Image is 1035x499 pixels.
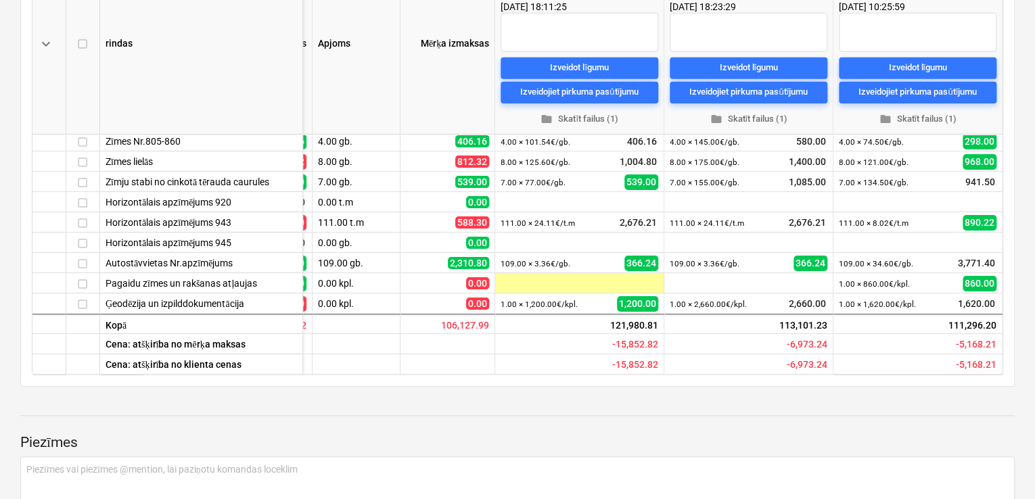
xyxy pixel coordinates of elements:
small: 1.00 × 1,620.00€ / kpl. [839,300,916,309]
small: 109.00 × 34.60€ / gb. [839,259,913,268]
button: Izveidot līgumu [670,57,827,78]
div: 8.00 gb. [313,151,400,172]
button: Izveidot līgumu [501,57,658,78]
small: 7.00 × 77.00€ / gb. [501,178,566,187]
button: Izveidot līgumu [839,57,996,78]
span: 580.00 [795,135,827,148]
small: 7.00 × 155.00€ / gb. [670,178,739,187]
div: Ģeodēzija un izpilddokumentācija [106,293,297,313]
p: Piezīmes [20,433,1015,452]
div: 0.00 t.m [313,192,400,212]
div: 111.00 t.m [313,212,400,233]
div: 4.00 gb. [313,131,400,151]
span: 1,004.80 [618,155,658,168]
div: Izveidojiet pirkuma pasūtījumu [689,85,808,100]
div: Zīmes lielās [106,151,297,171]
span: Skatīt failus (1) [675,111,822,126]
div: 109.00 gb. [313,253,400,273]
div: Izveidot līgumu [550,60,609,76]
small: 8.00 × 125.60€ / gb. [501,158,570,167]
span: folder [540,112,553,124]
div: Izveidojiet pirkuma pasūtījumu [520,85,639,100]
span: 2,310.80 [448,257,489,269]
span: Paredzamā rentabilitāte - iesniegts piedāvājums salīdzinājumā ar klienta cenu [956,359,996,370]
span: 0.00 [466,277,489,289]
div: Cena: atšķirība no klienta cenas [100,354,303,375]
span: 366.24 [793,256,827,270]
span: 0.00 [466,196,489,208]
div: 113,101.23 [664,314,833,334]
button: Skatīt failus (1) [501,108,658,129]
span: Paredzamā rentabilitāte - iesniegts piedāvājums salīdzinājumā ar mērķa cenu [956,339,996,350]
small: 111.00 × 24.11€ / t.m [670,218,744,228]
span: 1,620.00 [957,297,996,310]
small: 109.00 × 3.36€ / gb. [670,259,739,268]
div: 0.00 kpl. [313,293,400,314]
span: 968.00 [963,154,996,169]
div: Izveidojiet pirkuma pasūtījumu [858,85,977,100]
span: 406.16 [455,135,489,147]
div: Autostāvvietas Nr.apzīmējums [106,253,297,272]
span: Paredzamā rentabilitāte - iesniegts piedāvājums salīdzinājumā ar klienta cenu [787,359,827,370]
div: Cena: atšķirība no mērķa maksas [100,334,303,354]
small: 8.00 × 121.00€ / gb. [839,158,908,167]
div: 121,980.81 [495,314,664,334]
span: 890.22 [963,215,996,230]
button: Izveidojiet pirkuma pasūtījumu [670,81,827,103]
small: 7.00 × 134.50€ / gb. [839,178,908,187]
div: [DATE] 18:11:25 [501,1,658,13]
span: 812.32 [455,156,489,168]
small: 4.00 × 74.50€ / gb. [839,137,904,147]
div: Izveidot līgumu [719,60,778,76]
span: 941.50 [964,175,996,189]
small: 4.00 × 101.54€ / gb. [501,137,570,147]
small: 1.00 × 1,200.00€ / kpl. [501,300,578,309]
div: Horizontālais apzīmējums 943 [106,212,297,232]
span: Skatīt failus (1) [506,111,653,126]
span: 2,660.00 [787,297,827,310]
div: Kopā [100,314,303,334]
div: 111,296.20 [833,314,1003,334]
div: 106,127.99 [400,314,495,334]
span: 366.24 [624,256,658,270]
button: Izveidojiet pirkuma pasūtījumu [839,81,996,103]
iframe: Chat Widget [967,434,1035,499]
div: Izveidot līgumu [888,60,947,76]
button: Skatīt failus (1) [839,108,996,129]
div: [DATE] 18:23:29 [670,1,827,13]
span: 539.00 [624,174,658,189]
small: 109.00 × 3.36€ / gb. [501,259,570,268]
div: Horizontālais apzīmējums 920 [106,192,297,212]
span: 298.00 [963,134,996,149]
span: 0.00 [466,237,489,249]
small: 4.00 × 145.00€ / gb. [670,137,739,147]
button: Izveidojiet pirkuma pasūtījumu [501,81,658,103]
span: 1,200.00 [617,296,658,311]
span: 539.00 [455,176,489,188]
span: 406.16 [626,135,658,148]
div: Horizontālais apzīmējums 945 [106,233,297,252]
span: 3,771.40 [957,256,996,270]
div: 0.00 gb. [313,233,400,253]
span: Paredzamā rentabilitāte - iesniegts piedāvājums salīdzinājumā ar mērķa cenu [787,339,827,350]
small: 1.00 × 2,660.00€ / kpl. [670,300,747,309]
span: Paredzamā rentabilitāte - iesniegts piedāvājums salīdzinājumā ar mērķa cenu [612,339,658,350]
span: Paredzamā rentabilitāte - iesniegts piedāvājums salīdzinājumā ar klienta cenu [612,359,658,370]
div: Zīmju stabi no cinkotā tērauda caurules [106,172,297,191]
div: [DATE] 10:25:59 [839,1,996,13]
button: Skatīt failus (1) [670,108,827,129]
span: folder [710,112,722,124]
span: Skatīt failus (1) [844,111,991,126]
span: 1,400.00 [787,155,827,168]
span: 860.00 [963,276,996,291]
div: 0.00 kpl. [313,273,400,293]
span: 1,085.00 [787,175,827,189]
span: keyboard_arrow_down [38,36,54,52]
div: Zīmes Nr.805-860 [106,131,297,151]
small: 111.00 × 24.11€ / t.m [501,218,575,228]
div: Pagaidu zīmes un rakšanas atļaujas [106,273,297,293]
span: 2,676.21 [618,216,658,229]
span: 2,676.21 [787,216,827,229]
span: 0.00 [466,298,489,310]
